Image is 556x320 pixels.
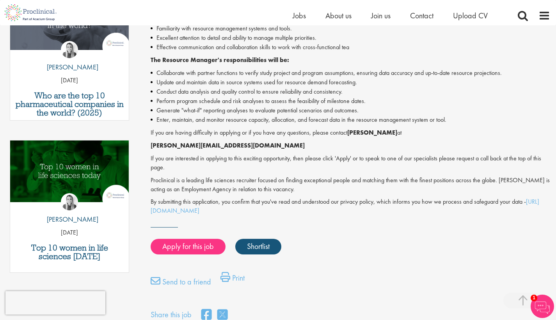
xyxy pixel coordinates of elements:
[151,96,550,106] li: Perform program schedule and risk analyses to assess the feasibility of milestone dates.
[151,56,289,64] strong: The Resource Manager's responsibilities will be:
[41,193,98,228] a: Hannah Burke [PERSON_NAME]
[151,106,550,115] li: Generate "what-if" reporting analyses to evaluate potential scenarios and outcomes.
[10,76,129,85] p: [DATE]
[61,193,78,210] img: Hannah Burke
[5,291,105,315] iframe: reCAPTCHA
[151,87,550,96] li: Conduct data analysis and quality control to ensure reliability and consistency.
[347,128,397,137] strong: [PERSON_NAME]
[41,62,98,72] p: [PERSON_NAME]
[151,43,550,52] li: Effective communication and collaboration skills to work with cross-functional tea
[151,68,550,78] li: Collaborate with partner functions to verify study project and program assumptions, ensuring data...
[14,91,125,117] a: Who are the top 10 pharmaceutical companies in the world? (2025)
[10,140,129,202] img: Top 10 women in life sciences today
[10,140,129,210] a: Link to a post
[371,11,391,21] a: Join us
[235,239,281,254] a: Shortlist
[453,11,488,21] a: Upload CV
[151,33,550,43] li: Excellent attention to detail and ability to manage multiple priorities.
[325,11,352,21] a: About us
[151,141,305,149] strong: [PERSON_NAME][EMAIL_ADDRESS][DOMAIN_NAME]
[151,128,550,137] p: If you are having difficulty in applying or if you have any questions, please contact at
[151,197,550,215] p: By submitting this application, you confirm that you've read and understood our privacy policy, w...
[531,295,554,318] img: Chatbot
[531,295,537,301] span: 1
[10,228,129,237] p: [DATE]
[61,41,78,58] img: Hannah Burke
[151,197,539,215] a: [URL][DOMAIN_NAME]
[151,115,550,124] li: Enter, maintain, and monitor resource capacity, allocation, and forecast data in the resource man...
[151,78,550,87] li: Update and maintain data in source systems used for resource demand forecasting.
[151,24,550,33] li: Familiarity with resource management systems and tools.
[293,11,306,21] a: Jobs
[151,176,550,194] p: Proclinical is a leading life sciences recruiter focused on finding exceptional people and matchi...
[151,239,226,254] a: Apply for this job
[41,41,98,76] a: Hannah Burke [PERSON_NAME]
[14,244,125,261] a: Top 10 women in life sciences [DATE]
[151,276,211,292] a: Send to a friend
[410,11,433,21] a: Contact
[151,154,550,172] p: If you are interested in applying to this exciting opportunity, then please click 'Apply' or to s...
[220,272,245,288] a: Print
[41,214,98,224] p: [PERSON_NAME]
